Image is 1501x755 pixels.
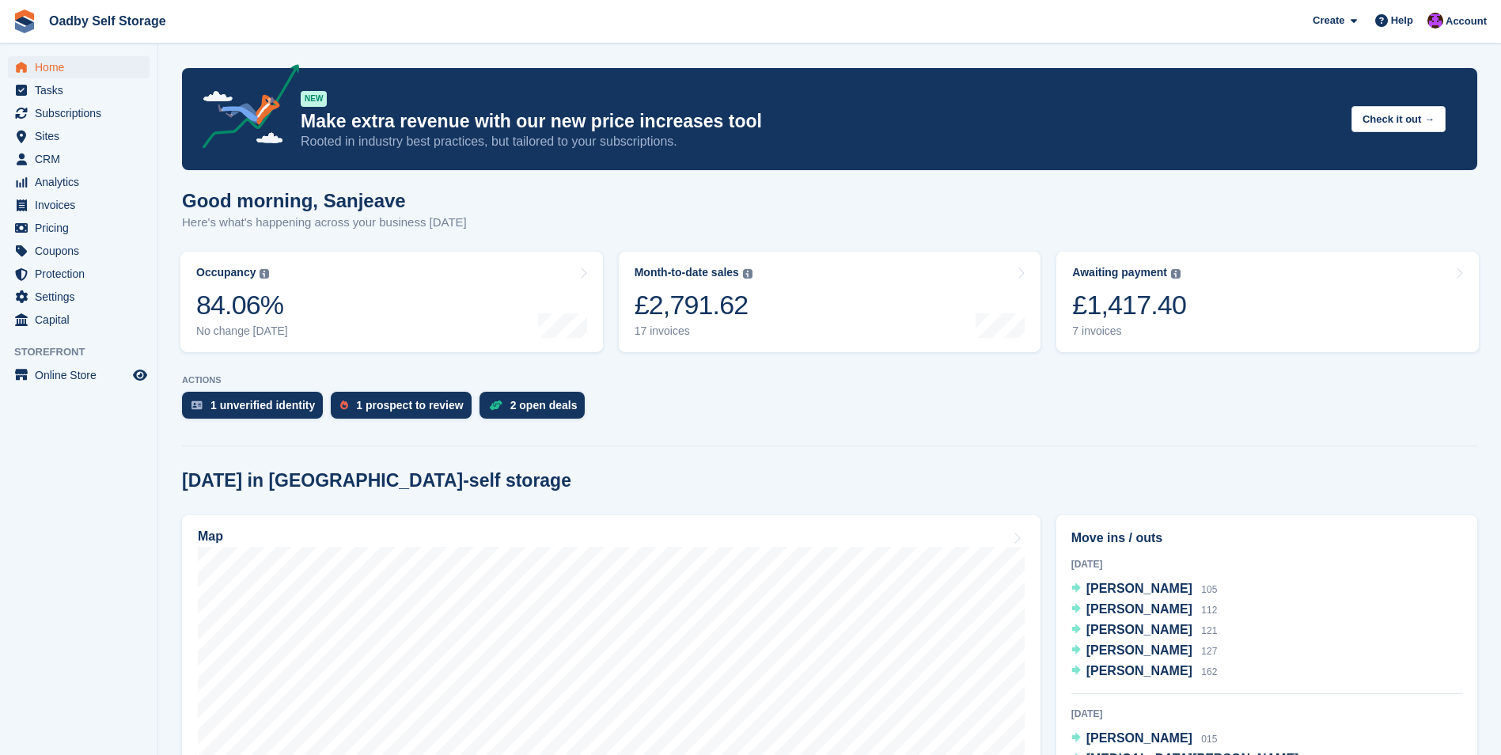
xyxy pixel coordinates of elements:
h1: Good morning, Sanjeave [182,190,467,211]
span: 112 [1201,605,1217,616]
a: Occupancy 84.06% No change [DATE] [180,252,603,352]
span: Settings [35,286,130,308]
a: menu [8,364,150,386]
p: Rooted in industry best practices, but tailored to your subscriptions. [301,133,1339,150]
img: icon-info-grey-7440780725fd019a000dd9b08b2336e03edf1995a4989e88bcd33f0948082b44.svg [1171,269,1181,279]
a: menu [8,194,150,216]
span: Protection [35,263,130,285]
div: 84.06% [196,289,288,321]
a: [PERSON_NAME] 105 [1071,579,1218,600]
a: menu [8,217,150,239]
img: Sanjeave Nagra [1427,13,1443,28]
a: menu [8,309,150,331]
a: Preview store [131,366,150,385]
span: Tasks [35,79,130,101]
p: Here's what's happening across your business [DATE] [182,214,467,232]
img: icon-info-grey-7440780725fd019a000dd9b08b2336e03edf1995a4989e88bcd33f0948082b44.svg [743,269,752,279]
span: [PERSON_NAME] [1086,602,1192,616]
a: Awaiting payment £1,417.40 7 invoices [1056,252,1479,352]
a: menu [8,263,150,285]
div: NEW [301,91,327,107]
a: Oadby Self Storage [43,8,172,34]
span: [PERSON_NAME] [1086,582,1192,595]
div: £2,791.62 [635,289,752,321]
div: 2 open deals [510,399,578,412]
span: Online Store [35,364,130,386]
span: 162 [1201,666,1217,677]
span: Home [35,56,130,78]
span: [PERSON_NAME] [1086,731,1192,745]
a: 2 open deals [479,392,593,427]
span: CRM [35,148,130,170]
span: 015 [1201,734,1217,745]
a: menu [8,102,150,124]
span: 127 [1201,646,1217,657]
h2: Move ins / outs [1071,529,1462,548]
p: ACTIONS [182,375,1477,385]
span: 105 [1201,584,1217,595]
div: Awaiting payment [1072,266,1167,279]
a: Month-to-date sales £2,791.62 17 invoices [619,252,1041,352]
a: menu [8,79,150,101]
a: 1 unverified identity [182,392,331,427]
span: Pricing [35,217,130,239]
p: Make extra revenue with our new price increases tool [301,110,1339,133]
h2: Map [198,529,223,544]
span: Account [1446,13,1487,29]
span: Coupons [35,240,130,262]
span: [PERSON_NAME] [1086,623,1192,636]
a: [PERSON_NAME] 127 [1071,641,1218,662]
a: menu [8,148,150,170]
div: 7 invoices [1072,324,1186,338]
a: menu [8,286,150,308]
a: [PERSON_NAME] 162 [1071,662,1218,682]
a: 1 prospect to review [331,392,479,427]
a: [PERSON_NAME] 015 [1071,729,1218,749]
span: Create [1313,13,1344,28]
div: 17 invoices [635,324,752,338]
span: [PERSON_NAME] [1086,664,1192,677]
span: Help [1391,13,1413,28]
div: [DATE] [1071,557,1462,571]
a: menu [8,240,150,262]
a: menu [8,56,150,78]
img: verify_identity-adf6edd0f0f0b5bbfe63781bf79b02c33cf7c696d77639b501bdc392416b5a36.svg [191,400,203,410]
img: prospect-51fa495bee0391a8d652442698ab0144808aea92771e9ea1ae160a38d050c398.svg [340,400,348,410]
div: 1 unverified identity [210,399,315,412]
button: Check it out → [1351,106,1446,132]
a: menu [8,125,150,147]
span: Subscriptions [35,102,130,124]
span: Invoices [35,194,130,216]
img: deal-1b604bf984904fb50ccaf53a9ad4b4a5d6e5aea283cecdc64d6e3604feb123c2.svg [489,400,502,411]
span: Analytics [35,171,130,193]
span: Capital [35,309,130,331]
div: 1 prospect to review [356,399,463,412]
img: price-adjustments-announcement-icon-8257ccfd72463d97f412b2fc003d46551f7dbcb40ab6d574587a9cd5c0d94... [189,64,300,154]
div: Month-to-date sales [635,266,739,279]
div: £1,417.40 [1072,289,1186,321]
a: [PERSON_NAME] 121 [1071,620,1218,641]
span: 121 [1201,625,1217,636]
div: Occupancy [196,266,256,279]
span: [PERSON_NAME] [1086,643,1192,657]
span: Sites [35,125,130,147]
a: menu [8,171,150,193]
a: [PERSON_NAME] 112 [1071,600,1218,620]
h2: [DATE] in [GEOGRAPHIC_DATA]-self storage [182,470,571,491]
div: No change [DATE] [196,324,288,338]
img: icon-info-grey-7440780725fd019a000dd9b08b2336e03edf1995a4989e88bcd33f0948082b44.svg [260,269,269,279]
img: stora-icon-8386f47178a22dfd0bd8f6a31ec36ba5ce8667c1dd55bd0f319d3a0aa187defe.svg [13,9,36,33]
span: Storefront [14,344,157,360]
div: [DATE] [1071,707,1462,721]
